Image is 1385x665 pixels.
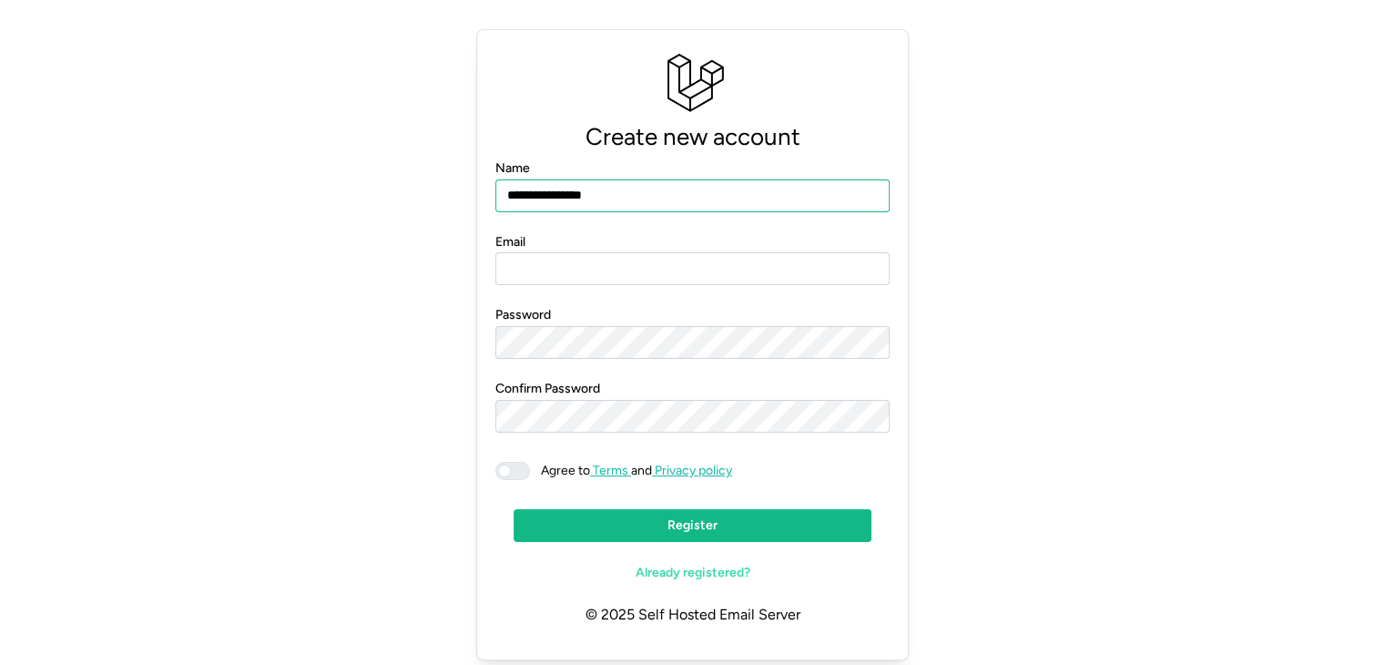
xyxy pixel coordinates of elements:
[636,558,750,588] span: Already registered?
[495,589,890,641] p: © 2025 Self Hosted Email Server
[495,232,525,252] label: Email
[495,305,551,325] label: Password
[667,510,718,541] span: Register
[652,463,732,478] a: Privacy policy
[495,118,890,157] p: Create new account
[514,557,871,589] a: Already registered?
[514,509,871,542] button: Register
[495,159,530,179] label: Name
[495,379,600,399] label: Confirm Password
[530,462,732,480] span: and
[590,463,631,478] a: Terms
[541,463,590,478] span: Agree to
